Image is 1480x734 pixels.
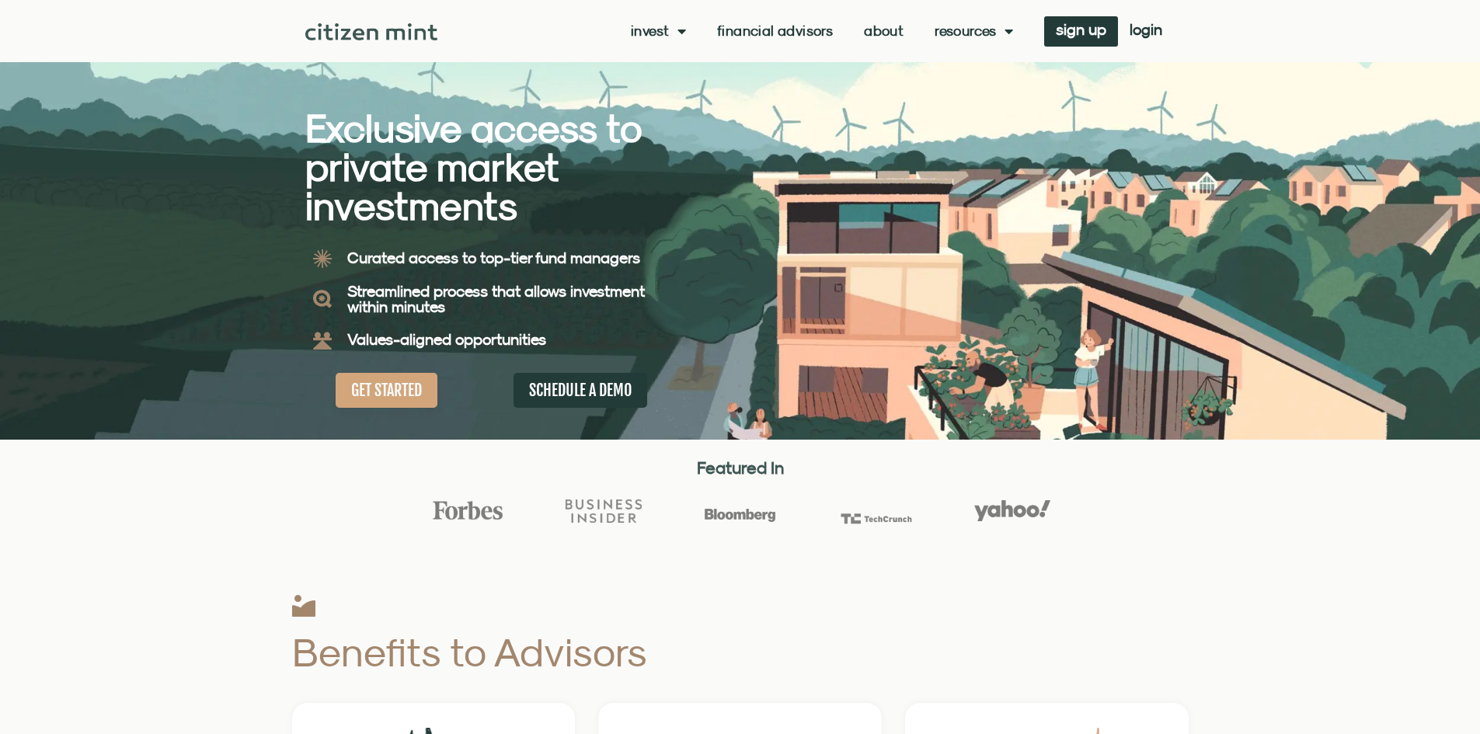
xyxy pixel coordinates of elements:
img: Citizen Mint [305,23,438,40]
a: SCHEDULE A DEMO [514,373,647,408]
strong: Featured In [697,457,784,478]
a: Financial Advisors [717,23,833,39]
nav: Menu [631,23,1013,39]
a: login [1118,16,1174,47]
a: GET STARTED [336,373,437,408]
h2: Benefits to Advisors [292,632,879,672]
h2: Exclusive access to private market investments [305,109,686,225]
b: Curated access to top-tier fund managers [347,249,640,266]
a: sign up [1044,16,1118,47]
b: Values-aligned opportunities [347,330,546,348]
span: SCHEDULE A DEMO [529,381,632,400]
img: Forbes Logo [430,500,506,520]
a: About [864,23,904,39]
a: Resources [935,23,1013,39]
b: Streamlined process that allows investment within minutes [347,282,645,315]
a: Invest [631,23,686,39]
span: GET STARTED [351,381,422,400]
span: sign up [1056,24,1106,35]
span: login [1130,24,1162,35]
